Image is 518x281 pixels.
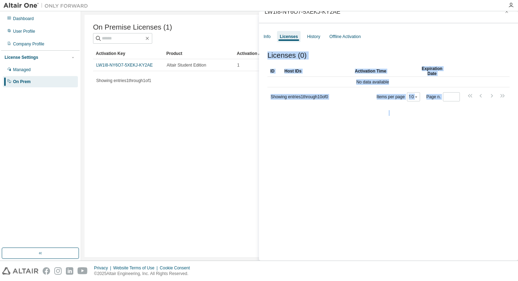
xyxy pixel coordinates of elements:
div: Product [166,48,231,59]
div: Activation Key [96,48,161,59]
div: Licenses [280,34,298,39]
img: linkedin.svg [66,267,73,275]
div: Dashboard [13,16,34,21]
td: No data available [267,77,478,87]
div: License Settings [5,55,38,60]
span: Page n. [426,92,460,101]
span: On Premise Licenses (1) [93,23,172,31]
div: Activation Allowed [237,48,302,59]
button: 10 [409,94,418,100]
span: 1 [237,62,240,68]
div: Info [264,34,271,39]
span: Altair Student Edition [167,62,206,68]
div: Expiration Date [417,65,447,77]
div: Managed [13,67,31,73]
span: Items per page [377,92,420,101]
img: Altair One [4,2,92,9]
div: History [307,34,320,39]
span: Showing entries 1 through 10 of 0 [271,94,328,99]
p: © 2025 Altair Engineering, Inc. All Rights Reserved. [94,271,194,277]
div: Company Profile [13,41,44,47]
div: Privacy [94,265,113,271]
div: Activation Time [355,65,412,77]
div: On Prem [13,79,31,85]
img: youtube.svg [78,267,88,275]
div: Offline Activation [329,34,361,39]
img: altair_logo.svg [2,267,38,275]
div: ID [270,65,279,77]
span: Licenses (0) [267,51,307,60]
div: User Profile [13,29,35,34]
div: Host IDs [284,65,349,77]
div: LW1I8-NY6O7-5XEKJ-KY2AE [265,9,340,14]
div: Cookie Consent [160,265,194,271]
img: instagram.svg [54,267,62,275]
span: Showing entries 1 through 1 of 1 [96,78,151,83]
a: LW1I8-NY6O7-5XEKJ-KY2AE [96,63,153,68]
img: facebook.svg [43,267,50,275]
div: Website Terms of Use [113,265,160,271]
